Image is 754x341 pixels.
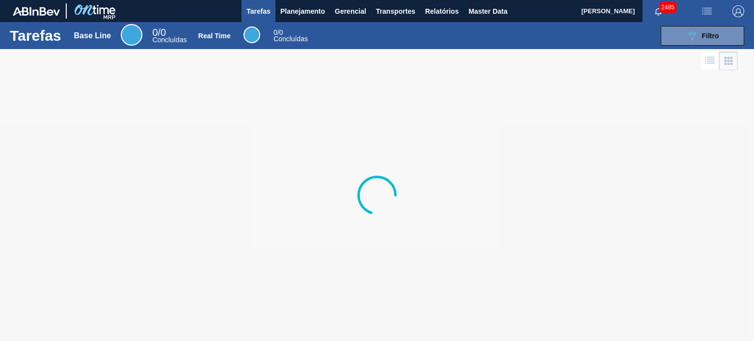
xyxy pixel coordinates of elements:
img: userActions [701,5,713,17]
img: Logout [732,5,744,17]
button: Notificações [643,4,674,18]
span: Transportes [376,5,415,17]
img: TNhmsLtSVTkK8tSr43FrP2fwEKptu5GPRR3wAAAABJRU5ErkJggg== [13,7,60,16]
span: Gerencial [335,5,366,17]
span: Tarefas [246,5,270,17]
h1: Tarefas [10,30,61,41]
button: Filtro [661,26,744,46]
span: Master Data [468,5,507,17]
div: Base Line [121,24,142,46]
div: Base Line [152,28,187,43]
span: 0 [273,28,277,36]
span: / 0 [152,27,166,38]
div: Real Time [243,26,260,43]
span: 2485 [659,2,676,13]
span: Concluídas [273,35,308,43]
div: Real Time [198,32,231,40]
div: Base Line [74,31,111,40]
span: Concluídas [152,36,187,44]
span: Filtro [702,32,719,40]
span: 0 [152,27,158,38]
div: Real Time [273,29,308,42]
span: / 0 [273,28,283,36]
span: Planejamento [280,5,325,17]
span: Relatórios [425,5,458,17]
